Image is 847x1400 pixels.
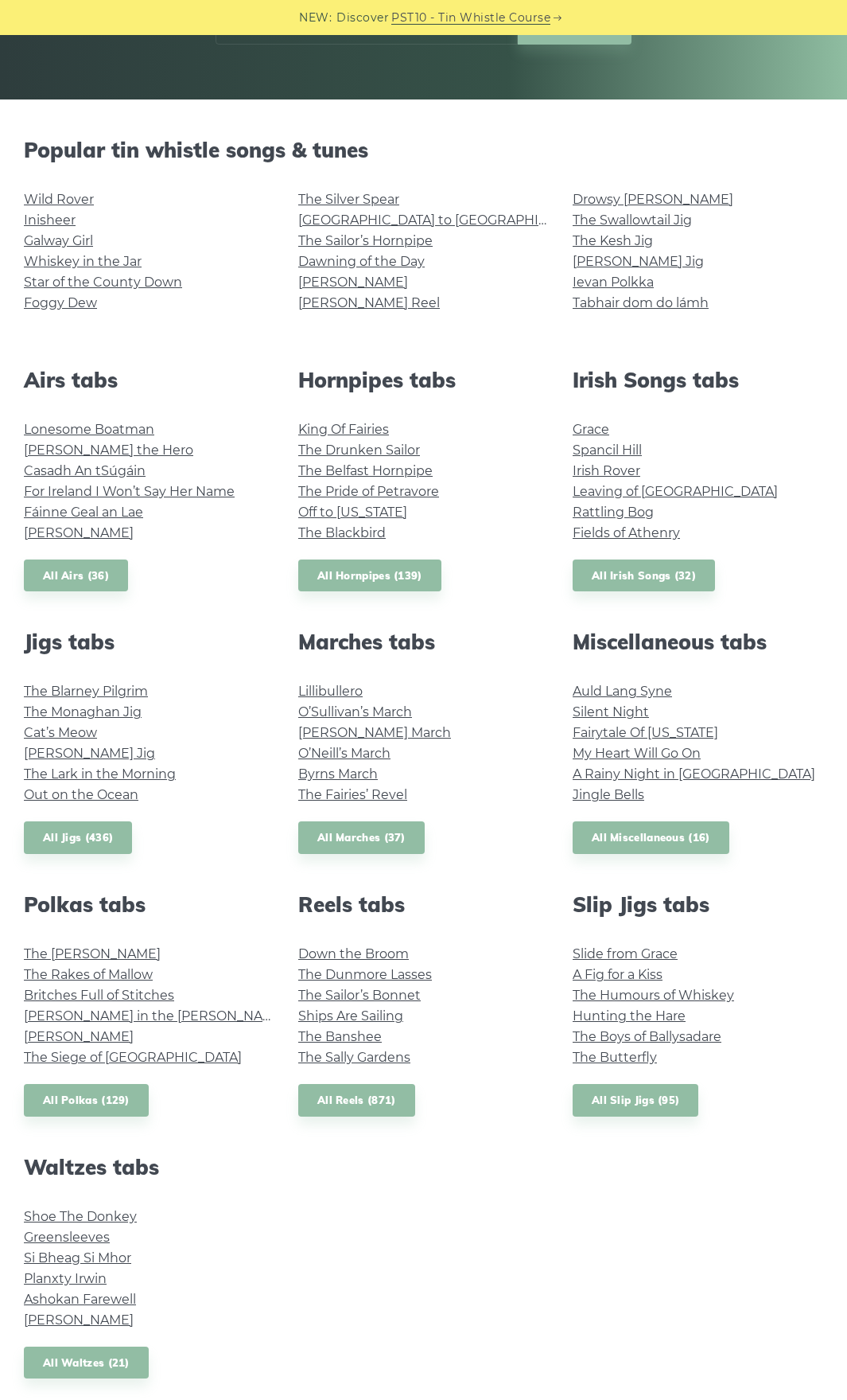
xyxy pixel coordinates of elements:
a: Rattling Bog [573,505,654,520]
a: The Lark in the Morning [24,766,176,782]
a: Foggy Dew [24,295,97,310]
a: The Sailor’s Hornpipe [298,233,433,248]
a: All Airs (36) [24,560,128,592]
a: My Heart Will Go On [573,746,701,761]
a: The [PERSON_NAME] [24,946,161,961]
a: Planxty Irwin [24,1271,107,1286]
a: Whiskey in the Jar [24,254,142,269]
a: The Silver Spear [298,192,399,207]
a: Shoe The Donkey [24,1209,137,1224]
a: Auld Lang Syne [573,684,672,699]
a: Slide from Grace [573,946,678,961]
a: O’Neill’s March [298,746,390,761]
a: A Rainy Night in [GEOGRAPHIC_DATA] [573,766,815,782]
a: [PERSON_NAME] [298,275,408,290]
a: All Slip Jigs (95) [573,1084,698,1117]
a: Fairytale Of [US_STATE] [573,725,718,740]
h2: Slip Jigs tabs [573,892,823,917]
a: Out on the Ocean [24,787,138,802]
a: The Monaghan Jig [24,704,142,719]
a: Wild Rover [24,192,94,207]
a: Byrns March [298,766,378,782]
a: All Waltzes (21) [24,1347,149,1379]
a: Casadh An tSúgáin [24,463,146,478]
a: Fields of Athenry [573,525,680,540]
a: [PERSON_NAME] [24,1312,134,1328]
a: Silent Night [573,704,649,719]
a: A Fig for a Kiss [573,967,662,982]
a: Star of the County Down [24,275,182,290]
a: [PERSON_NAME] Reel [298,295,440,310]
a: [PERSON_NAME] Jig [573,254,704,269]
a: The Sailor’s Bonnet [298,988,421,1003]
a: [PERSON_NAME] [24,1029,134,1044]
a: PST10 - Tin Whistle Course [391,9,550,27]
a: Off to [US_STATE] [298,505,407,520]
a: The Dunmore Lasses [298,967,432,982]
a: The Kesh Jig [573,233,653,248]
a: The Blackbird [298,525,386,540]
a: Hunting the Hare [573,1008,686,1024]
h2: Reels tabs [298,892,549,917]
a: Ievan Polkka [573,275,654,290]
a: [PERSON_NAME] in the [PERSON_NAME] [24,1008,287,1024]
h2: Polkas tabs [24,892,274,917]
a: O’Sullivan’s March [298,704,412,719]
a: Britches Full of Stitches [24,988,174,1003]
a: The Pride of Petravore [298,484,439,499]
a: Lillibullero [298,684,363,699]
a: All Miscellaneous (16) [573,821,729,854]
a: For Ireland I Won’t Say Her Name [24,484,235,499]
h2: Popular tin whistle songs & tunes [24,138,823,162]
h2: Waltzes tabs [24,1155,274,1180]
span: Discover [336,9,389,27]
a: [PERSON_NAME] the Hero [24,443,193,458]
h2: Airs tabs [24,368,274,392]
a: Si­ Bheag Si­ Mhor [24,1250,131,1265]
a: The Banshee [298,1029,382,1044]
a: Jingle Bells [573,787,644,802]
h2: Miscellaneous tabs [573,630,823,654]
a: The Fairies’ Revel [298,787,407,802]
a: The Swallowtail Jig [573,213,692,228]
a: Leaving of [GEOGRAPHIC_DATA] [573,484,778,499]
a: The Blarney Pilgrim [24,684,148,699]
a: King Of Fairies [298,422,389,437]
a: The Sally Gardens [298,1050,410,1065]
a: Down the Broom [298,946,409,961]
h2: Jigs tabs [24,630,274,654]
a: The Boys of Ballysadare [573,1029,721,1044]
a: Lonesome Boatman [24,422,154,437]
h2: Marches tabs [298,630,549,654]
a: The Rakes of Mallow [24,967,153,982]
a: The Siege of [GEOGRAPHIC_DATA] [24,1050,242,1065]
a: [GEOGRAPHIC_DATA] to [GEOGRAPHIC_DATA] [298,213,592,228]
a: Cat’s Meow [24,725,97,740]
a: Galway Girl [24,233,93,248]
h2: Hornpipes tabs [298,368,549,392]
a: All Hornpipes (139) [298,560,441,592]
a: All Irish Songs (32) [573,560,715,592]
a: The Drunken Sailor [298,443,420,458]
a: Irish Rover [573,463,640,478]
a: Inisheer [24,213,76,228]
a: All Polkas (129) [24,1084,149,1117]
a: Ashokan Farewell [24,1292,136,1307]
a: [PERSON_NAME] Jig [24,746,155,761]
a: [PERSON_NAME] March [298,725,451,740]
a: Fáinne Geal an Lae [24,505,143,520]
h2: Irish Songs tabs [573,368,823,392]
a: Greensleeves [24,1230,110,1245]
a: The Humours of Whiskey [573,988,734,1003]
a: The Belfast Hornpipe [298,463,433,478]
span: NEW: [299,9,332,27]
a: All Jigs (436) [24,821,132,854]
a: Grace [573,422,609,437]
a: Tabhair dom do lámh [573,295,709,310]
a: All Reels (871) [298,1084,415,1117]
a: The Butterfly [573,1050,657,1065]
a: Spancil Hill [573,443,642,458]
a: [PERSON_NAME] [24,525,134,540]
a: Ships Are Sailing [298,1008,403,1024]
a: Dawning of the Day [298,254,425,269]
